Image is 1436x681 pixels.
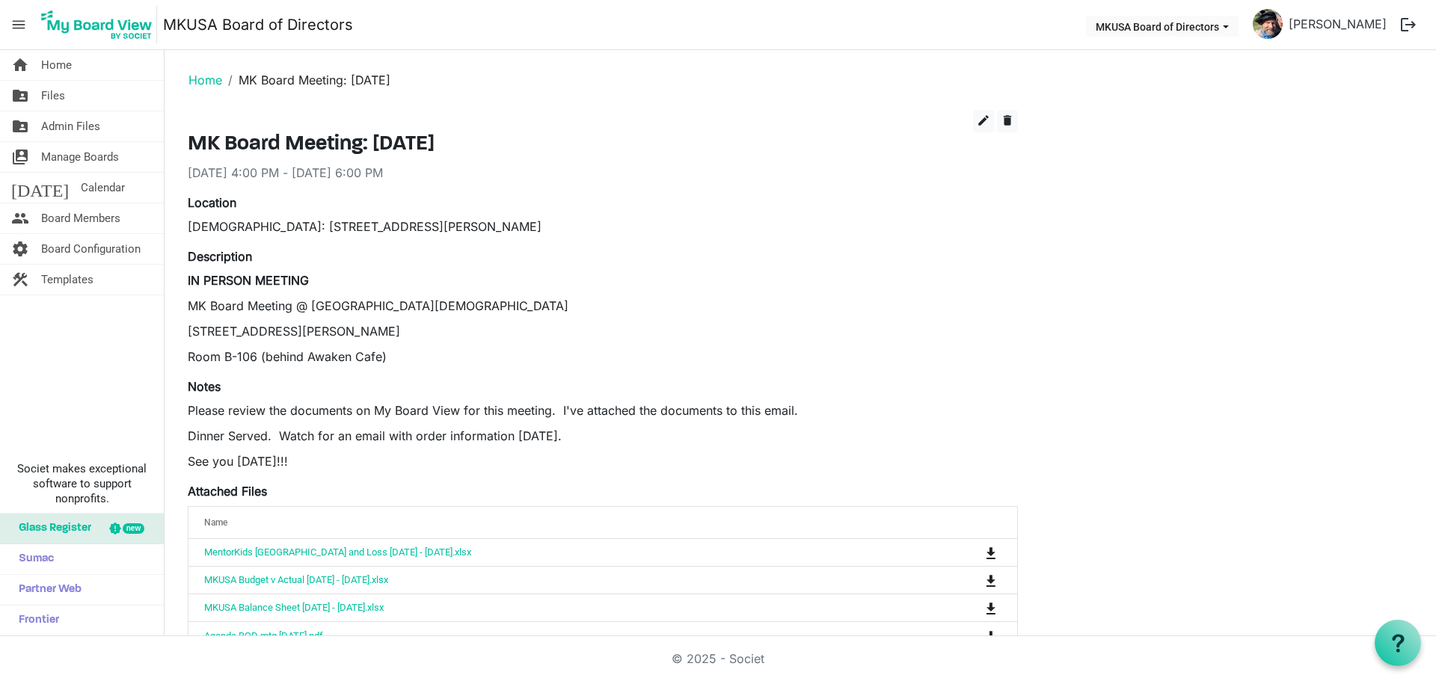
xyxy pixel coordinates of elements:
button: Download [981,625,1001,646]
a: © 2025 - Societ [672,651,764,666]
span: Board Configuration [41,234,141,264]
span: settings [11,234,29,264]
strong: IN PERSON MEETING [188,273,309,288]
span: switch_account [11,142,29,172]
img: _za9uymvxkpn3XnriJjw_HPSMkW8LeXEVYrVAGptXeIKi6M-EVfuOXd3gdhOBrMDve9Ar-hSnKH78StVCqVxNQ_thumb.png [1253,9,1283,39]
label: Description [188,247,252,265]
button: Download [981,570,1001,591]
li: MK Board Meeting: [DATE] [222,71,390,89]
a: My Board View Logo [37,6,163,43]
span: Societ makes exceptional software to support nonprofits. [7,461,157,506]
td: MKUSA Budget v Actual Aug 2024 - July 2025.xlsx is template cell column header Name [188,566,924,594]
button: Download [981,542,1001,563]
div: [DATE] 4:00 PM - [DATE] 6:00 PM [188,164,1018,182]
span: construction [11,265,29,295]
span: folder_shared [11,81,29,111]
span: menu [4,10,33,39]
button: Download [981,597,1001,618]
span: Name [204,517,227,528]
td: is Command column column header [924,566,1017,594]
a: Agenda BOD mtg [DATE].pdf [204,630,323,641]
span: delete [1001,114,1014,127]
span: Frontier [11,605,59,635]
span: Glass Register [11,514,91,543]
td: is Command column column header [924,621,1017,649]
span: Admin Files [41,111,100,141]
p: See you [DATE]!!! [188,452,1018,470]
button: delete [997,110,1018,132]
div: [DEMOGRAPHIC_DATA]: [STREET_ADDRESS][PERSON_NAME] [188,218,1018,235]
td: is Command column column header [924,594,1017,621]
span: Partner Web [11,575,82,605]
a: [PERSON_NAME] [1283,9,1393,39]
p: MK Board Meeting @ [GEOGRAPHIC_DATA][DEMOGRAPHIC_DATA] [188,297,1018,315]
p: Room B-106 (behind Awaken Cafe) [188,348,1018,366]
label: Notes [188,378,221,395]
span: people [11,203,29,233]
button: logout [1393,9,1424,40]
span: Board Members [41,203,120,233]
label: Attached Files [188,482,267,500]
span: home [11,50,29,80]
span: Calendar [81,173,125,203]
td: MKUSA Balance Sheet Aug 2024 - July 2025.xlsx is template cell column header Name [188,594,924,621]
p: [STREET_ADDRESS][PERSON_NAME] [188,322,1018,340]
p: Dinner Served. Watch for an email with order information [DATE]. [188,427,1018,445]
img: My Board View Logo [37,6,157,43]
h3: MK Board Meeting: [DATE] [188,132,1018,158]
span: [DATE] [11,173,69,203]
button: MKUSA Board of Directors dropdownbutton [1086,16,1239,37]
span: Home [41,50,72,80]
button: edit [973,110,994,132]
a: MentorKids [GEOGRAPHIC_DATA] and Loss [DATE] - [DATE].xlsx [204,546,471,558]
span: Manage Boards [41,142,119,172]
span: Sumac [11,544,54,574]
a: MKUSA Budget v Actual [DATE] - [DATE].xlsx [204,574,388,585]
td: MentorKids USA_Profit and Loss Aug 2024 - July 2025.xlsx is template cell column header Name [188,539,924,566]
td: Agenda BOD mtg Sept 16 2025.pdf is template cell column header Name [188,621,924,649]
p: Please review the documents on My Board View for this meeting. I've attached the documents to thi... [188,401,1018,419]
a: MKUSA Board of Directors [163,10,353,40]
a: Home [188,73,222,87]
span: folder_shared [11,111,29,141]
span: Files [41,81,65,111]
div: new [123,523,144,534]
a: MKUSA Balance Sheet [DATE] - [DATE].xlsx [204,602,384,613]
label: Location [188,194,236,212]
span: edit [977,114,990,127]
span: Templates [41,265,93,295]
td: is Command column column header [924,539,1017,566]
